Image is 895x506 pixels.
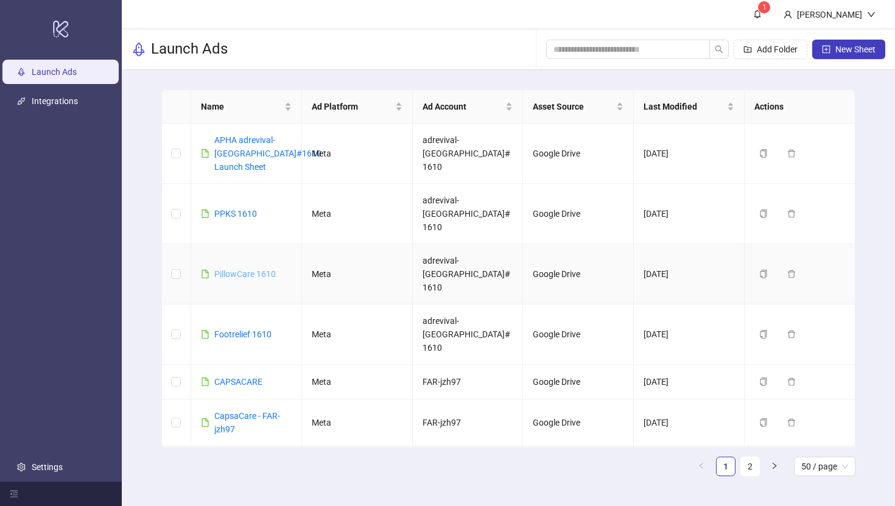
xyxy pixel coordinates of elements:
span: delete [787,378,796,386]
th: Actions [745,90,855,124]
span: user [784,10,792,19]
span: file [201,149,209,158]
span: delete [787,209,796,218]
td: Meta [302,399,413,446]
a: Integrations [32,96,78,106]
th: Ad Platform [302,90,413,124]
td: Google Drive [523,365,634,399]
h3: Launch Ads [151,40,228,59]
a: APHA adrevival-[GEOGRAPHIC_DATA]#1610 Launch Sheet [214,135,321,172]
button: New Sheet [812,40,885,59]
td: [DATE] [634,399,745,446]
span: copy [759,209,768,218]
button: left [692,457,711,476]
td: Google Drive [523,184,634,244]
span: copy [759,270,768,278]
span: bell [753,10,762,18]
td: Google Drive [523,244,634,304]
span: Add Folder [757,44,798,54]
span: right [771,462,778,469]
span: copy [759,378,768,386]
span: Asset Source [533,100,614,113]
td: adrevival-[GEOGRAPHIC_DATA]#1610 [413,244,524,304]
td: [DATE] [634,304,745,365]
a: CAPSACARE [214,377,262,387]
span: menu-fold [10,490,18,498]
td: adrevival-[GEOGRAPHIC_DATA]#1610 [413,124,524,184]
span: delete [787,330,796,339]
td: Meta [302,124,413,184]
a: PPKS 1610 [214,209,257,219]
td: FAR-jzh97 [413,399,524,446]
td: Meta [302,304,413,365]
a: Footrelief 1610 [214,329,272,339]
span: copy [759,418,768,427]
th: Name [191,90,302,124]
td: Google Drive [523,124,634,184]
span: search [715,45,723,54]
td: adrevival-[GEOGRAPHIC_DATA]#1610 [413,304,524,365]
th: Asset Source [523,90,634,124]
span: down [867,10,876,19]
td: adrevival-[GEOGRAPHIC_DATA]#1610 [413,184,524,244]
span: rocket [132,42,146,57]
a: PillowCare 1610 [214,269,276,279]
span: delete [787,270,796,278]
li: 1 [716,457,735,476]
td: Google Drive [523,399,634,446]
a: Settings [32,462,63,472]
a: 2 [741,457,759,476]
li: Previous Page [692,457,711,476]
span: plus-square [822,45,830,54]
span: Name [201,100,282,113]
span: file [201,270,209,278]
td: Google Drive [523,304,634,365]
span: file [201,418,209,427]
td: [DATE] [634,184,745,244]
td: [DATE] [634,124,745,184]
a: 1 [717,457,735,476]
div: [PERSON_NAME] [792,8,867,21]
button: right [765,457,784,476]
span: Ad Platform [312,100,393,113]
sup: 1 [758,1,770,13]
td: [DATE] [634,244,745,304]
span: Ad Account [423,100,504,113]
span: New Sheet [835,44,876,54]
span: 50 / page [801,457,848,476]
button: Add Folder [734,40,807,59]
span: copy [759,330,768,339]
li: 2 [740,457,760,476]
span: delete [787,418,796,427]
td: Meta [302,365,413,399]
a: CapsaCare - FAR-jzh97 [214,411,280,434]
div: Page Size [794,457,855,476]
th: Ad Account [413,90,524,124]
span: folder-add [743,45,752,54]
span: Last Modified [644,100,725,113]
td: Meta [302,244,413,304]
span: copy [759,149,768,158]
th: Last Modified [634,90,745,124]
td: FAR-jzh97 [413,365,524,399]
li: Next Page [765,457,784,476]
span: file [201,209,209,218]
span: delete [787,149,796,158]
td: Meta [302,184,413,244]
td: [DATE] [634,365,745,399]
span: 1 [762,3,767,12]
span: file [201,330,209,339]
span: left [698,462,705,469]
span: file [201,378,209,386]
a: Launch Ads [32,67,77,77]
